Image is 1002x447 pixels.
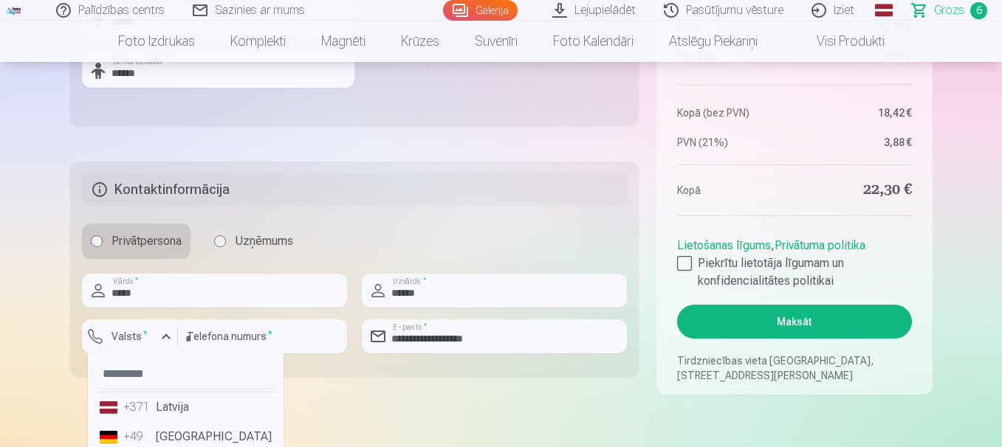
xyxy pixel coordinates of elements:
li: Latvija [94,392,278,422]
input: Privātpersona [91,235,103,247]
div: , [677,231,911,290]
span: Grozs [934,1,964,19]
a: Foto kalendāri [535,21,651,62]
dd: 18,42 € [802,105,912,120]
dd: 3,88 € [802,135,912,150]
button: Maksāt [677,305,911,339]
dd: 22,30 € [802,180,912,201]
a: Suvenīri [457,21,535,62]
a: Privātuma politika [775,238,865,252]
div: +371 [123,398,153,416]
label: Uzņēmums [205,223,302,259]
a: Foto izdrukas [100,21,213,62]
a: Lietošanas līgums [677,238,771,252]
label: Piekrītu lietotāja līgumam un konfidencialitātes politikai [677,254,911,290]
h5: Kontaktinformācija [82,173,628,206]
dt: Kopā [677,180,787,201]
label: Valsts [106,329,154,344]
p: Tirdzniecības vieta [GEOGRAPHIC_DATA], [STREET_ADDRESS][PERSON_NAME] [677,353,911,383]
label: Privātpersona [82,223,191,259]
dt: PVN (21%) [677,135,787,150]
a: Krūzes [383,21,457,62]
a: Komplekti [213,21,303,62]
a: Visi produkti [775,21,902,62]
input: Uzņēmums [214,235,226,247]
div: +49 [123,428,153,446]
a: Atslēgu piekariņi [651,21,775,62]
span: 6 [970,2,987,19]
button: Valsts* [82,319,178,353]
dt: Kopā (bez PVN) [677,105,787,120]
a: Magnēti [303,21,383,62]
img: /fa1 [6,6,22,15]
